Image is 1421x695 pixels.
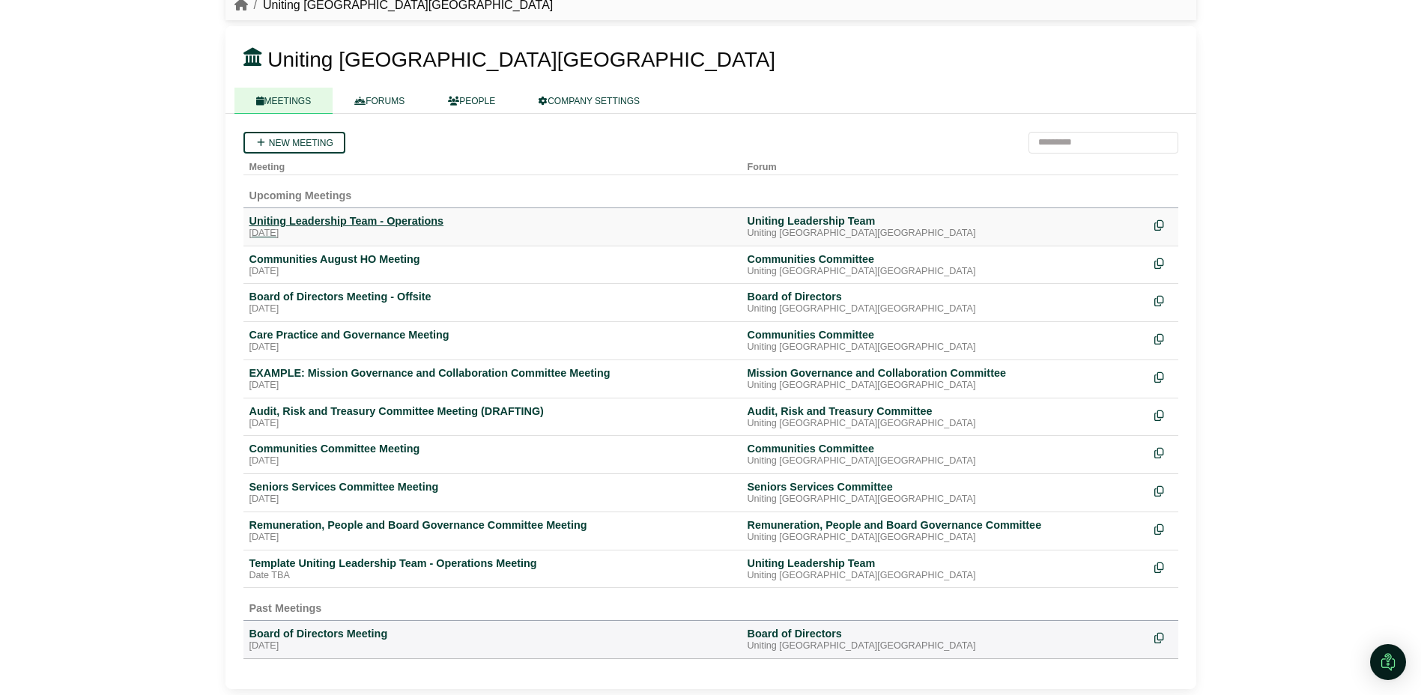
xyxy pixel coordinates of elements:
div: Make a copy [1154,214,1172,234]
a: Seniors Services Committee Uniting [GEOGRAPHIC_DATA][GEOGRAPHIC_DATA] [748,480,1142,506]
div: Make a copy [1154,252,1172,273]
div: Make a copy [1154,556,1172,577]
div: Seniors Services Committee [748,480,1142,494]
a: Audit, Risk and Treasury Committee Uniting [GEOGRAPHIC_DATA][GEOGRAPHIC_DATA] [748,404,1142,430]
a: Remuneration, People and Board Governance Committee Meeting [DATE] [249,518,736,544]
div: [DATE] [249,640,736,652]
a: Uniting Leadership Team Uniting [GEOGRAPHIC_DATA][GEOGRAPHIC_DATA] [748,214,1142,240]
div: [DATE] [249,266,736,278]
a: Uniting Leadership Team - Operations [DATE] [249,214,736,240]
a: Audit, Risk and Treasury Committee Meeting (DRAFTING) [DATE] [249,404,736,430]
a: FORUMS [333,88,426,114]
div: Make a copy [1154,518,1172,538]
div: Make a copy [1154,290,1172,310]
a: Board of Directors Uniting [GEOGRAPHIC_DATA][GEOGRAPHIC_DATA] [748,290,1142,315]
div: Make a copy [1154,404,1172,425]
div: Remuneration, People and Board Governance Committee Meeting [249,518,736,532]
div: Uniting [GEOGRAPHIC_DATA][GEOGRAPHIC_DATA] [748,570,1142,582]
div: Make a copy [1154,442,1172,462]
a: COMPANY SETTINGS [517,88,661,114]
div: [DATE] [249,418,736,430]
a: Communities Committee Uniting [GEOGRAPHIC_DATA][GEOGRAPHIC_DATA] [748,328,1142,353]
div: Uniting [GEOGRAPHIC_DATA][GEOGRAPHIC_DATA] [748,266,1142,278]
div: Board of Directors [748,627,1142,640]
a: PEOPLE [426,88,517,114]
span: Uniting [GEOGRAPHIC_DATA][GEOGRAPHIC_DATA] [267,48,775,71]
div: Uniting [GEOGRAPHIC_DATA][GEOGRAPHIC_DATA] [748,342,1142,353]
div: Uniting [GEOGRAPHIC_DATA][GEOGRAPHIC_DATA] [748,494,1142,506]
div: Make a copy [1154,366,1172,386]
a: Board of Directors Meeting - Offsite [DATE] [249,290,736,315]
div: Communities Committee [748,328,1142,342]
a: Remuneration, People and Board Governance Committee Uniting [GEOGRAPHIC_DATA][GEOGRAPHIC_DATA] [748,518,1142,544]
div: [DATE] [249,532,736,544]
div: Board of Directors Meeting [249,627,736,640]
div: Make a copy [1154,627,1172,647]
td: Upcoming Meetings [243,174,1178,207]
div: [DATE] [249,380,736,392]
div: Audit, Risk and Treasury Committee [748,404,1142,418]
a: Seniors Services Committee Meeting [DATE] [249,480,736,506]
th: Forum [742,154,1148,175]
a: EXAMPLE: Mission Governance and Collaboration Committee Meeting [DATE] [249,366,736,392]
div: Communities Committee [748,442,1142,455]
div: Uniting [GEOGRAPHIC_DATA][GEOGRAPHIC_DATA] [748,532,1142,544]
a: Board of Directors Meeting [DATE] [249,627,736,652]
div: [DATE] [249,494,736,506]
a: Template Uniting Leadership Team - Operations Meeting Date TBA [249,556,736,582]
div: Uniting [GEOGRAPHIC_DATA][GEOGRAPHIC_DATA] [748,640,1142,652]
div: Uniting Leadership Team [748,556,1142,570]
div: Uniting [GEOGRAPHIC_DATA][GEOGRAPHIC_DATA] [748,303,1142,315]
td: Past Meetings [243,588,1178,621]
div: Make a copy [1154,480,1172,500]
div: Communities August HO Meeting [249,252,736,266]
div: [DATE] [249,455,736,467]
a: Care Practice and Governance Meeting [DATE] [249,328,736,353]
a: Board of Directors Uniting [GEOGRAPHIC_DATA][GEOGRAPHIC_DATA] [748,627,1142,652]
div: Template Uniting Leadership Team - Operations Meeting [249,556,736,570]
a: Communities Committee Uniting [GEOGRAPHIC_DATA][GEOGRAPHIC_DATA] [748,252,1142,278]
a: Uniting Leadership Team Uniting [GEOGRAPHIC_DATA][GEOGRAPHIC_DATA] [748,556,1142,582]
div: Uniting [GEOGRAPHIC_DATA][GEOGRAPHIC_DATA] [748,418,1142,430]
th: Meeting [243,154,742,175]
div: Communities Committee Meeting [249,442,736,455]
a: Communities August HO Meeting [DATE] [249,252,736,278]
a: MEETINGS [234,88,333,114]
a: Communities Committee Uniting [GEOGRAPHIC_DATA][GEOGRAPHIC_DATA] [748,442,1142,467]
div: Make a copy [1154,328,1172,348]
div: [DATE] [249,303,736,315]
div: Uniting Leadership Team [748,214,1142,228]
div: Remuneration, People and Board Governance Committee [748,518,1142,532]
div: Date TBA [249,570,736,582]
div: Mission Governance and Collaboration Committee [748,366,1142,380]
div: Seniors Services Committee Meeting [249,480,736,494]
div: Audit, Risk and Treasury Committee Meeting (DRAFTING) [249,404,736,418]
a: New meeting [243,132,345,154]
div: Board of Directors [748,290,1142,303]
div: Uniting [GEOGRAPHIC_DATA][GEOGRAPHIC_DATA] [748,228,1142,240]
div: Board of Directors Meeting - Offsite [249,290,736,303]
a: Mission Governance and Collaboration Committee Uniting [GEOGRAPHIC_DATA][GEOGRAPHIC_DATA] [748,366,1142,392]
div: Communities Committee [748,252,1142,266]
div: Care Practice and Governance Meeting [249,328,736,342]
div: Uniting Leadership Team - Operations [249,214,736,228]
div: Uniting [GEOGRAPHIC_DATA][GEOGRAPHIC_DATA] [748,380,1142,392]
a: Communities Committee Meeting [DATE] [249,442,736,467]
div: Open Intercom Messenger [1370,644,1406,680]
div: Uniting [GEOGRAPHIC_DATA][GEOGRAPHIC_DATA] [748,455,1142,467]
div: [DATE] [249,228,736,240]
div: EXAMPLE: Mission Governance and Collaboration Committee Meeting [249,366,736,380]
div: [DATE] [249,342,736,353]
